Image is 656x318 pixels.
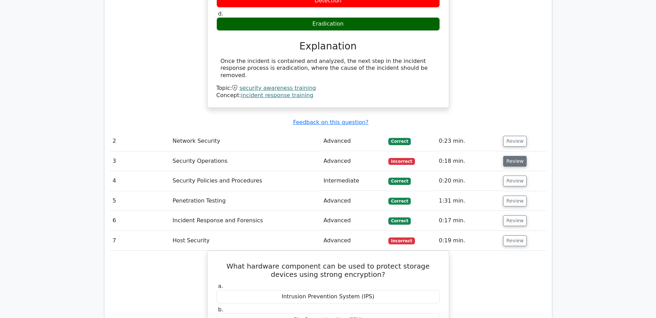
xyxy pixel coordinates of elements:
[293,119,368,125] a: Feedback on this question?
[218,10,223,17] span: d.
[321,191,386,211] td: Advanced
[436,131,500,151] td: 0:23 min.
[388,237,415,244] span: Incorrect
[170,191,321,211] td: Penetration Testing
[170,231,321,251] td: Host Security
[170,171,321,191] td: Security Policies and Procedures
[321,131,386,151] td: Advanced
[503,156,527,167] button: Review
[110,211,170,231] td: 6
[170,131,321,151] td: Network Security
[110,191,170,211] td: 5
[388,198,411,205] span: Correct
[216,85,440,92] div: Topic:
[436,171,500,191] td: 0:20 min.
[503,136,527,147] button: Review
[321,211,386,231] td: Advanced
[436,211,500,231] td: 0:17 min.
[216,17,440,31] div: Eradication
[503,176,527,186] button: Review
[241,92,313,99] a: incident response training
[388,158,415,165] span: Incorrect
[436,231,500,251] td: 0:19 min.
[110,151,170,171] td: 3
[216,262,441,279] h5: What hardware component can be used to protect storage devices using strong encryption?
[170,151,321,171] td: Security Operations
[388,138,411,145] span: Correct
[239,85,316,91] a: security awareness training
[110,131,170,151] td: 2
[436,191,500,211] td: 1:31 min.
[216,92,440,99] div: Concept:
[388,178,411,185] span: Correct
[216,290,440,303] div: Intrusion Prevention System (IPS)
[170,211,321,231] td: Incident Response and Forensics
[321,231,386,251] td: Advanced
[388,217,411,224] span: Correct
[221,40,436,52] h3: Explanation
[503,215,527,226] button: Review
[218,306,223,313] span: b.
[221,58,436,79] div: Once the incident is contained and analyzed, the next step in the incident response process is er...
[110,171,170,191] td: 4
[321,171,386,191] td: Intermediate
[503,235,527,246] button: Review
[436,151,500,171] td: 0:18 min.
[503,196,527,206] button: Review
[218,283,223,289] span: a.
[110,231,170,251] td: 7
[321,151,386,171] td: Advanced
